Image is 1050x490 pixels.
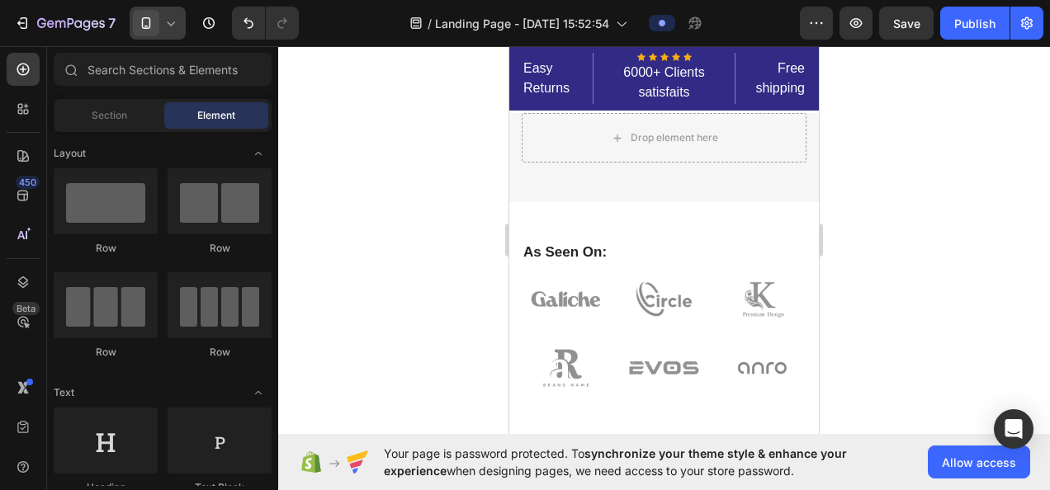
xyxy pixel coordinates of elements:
[879,7,934,40] button: Save
[54,241,158,256] div: Row
[168,345,272,360] div: Row
[92,108,127,123] span: Section
[54,385,74,400] span: Text
[428,15,432,32] span: /
[893,16,920,31] span: Save
[954,15,996,32] div: Publish
[435,15,609,32] span: Landing Page - [DATE] 15:52:54
[994,409,1033,449] div: Open Intercom Messenger
[245,379,272,406] span: Toggle open
[232,7,299,40] div: Undo/Redo
[54,146,86,161] span: Layout
[509,46,819,434] iframe: Design area
[197,108,235,123] span: Element
[54,345,158,360] div: Row
[942,454,1016,471] span: Allow access
[384,445,911,479] span: Your page is password protected. To when designing pages, we need access to your store password.
[245,140,272,167] span: Toggle open
[928,445,1030,478] button: Allow access
[384,446,847,478] span: synchronize your theme style & enhance your experience
[7,7,123,40] button: 7
[12,302,40,315] div: Beta
[168,241,272,256] div: Row
[16,176,40,189] div: 450
[940,7,1010,40] button: Publish
[108,13,116,33] p: 7
[54,53,272,86] input: Search Sections & Elements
